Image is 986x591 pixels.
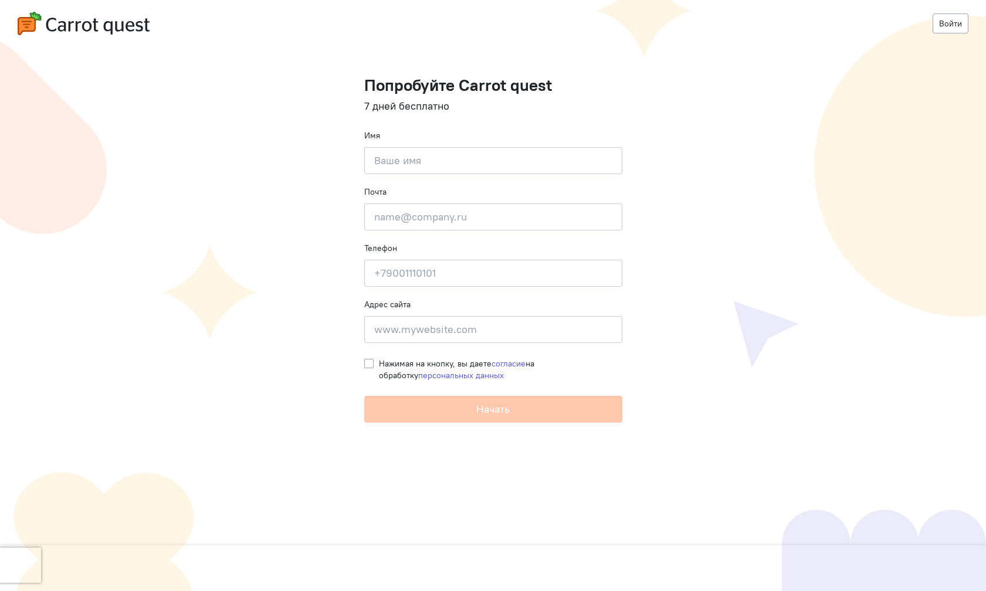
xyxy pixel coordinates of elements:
[379,358,534,381] span: Нажимая на кнопку, вы даете на обработку
[492,358,526,369] a: согласие
[18,12,150,35] img: carrot-quest-logo.svg
[364,242,397,254] label: Телефон
[364,76,622,94] h1: Попробуйте Carrot quest
[476,402,510,416] span: Начать
[364,298,411,310] label: Адрес сайта
[418,370,504,381] a: персональных данных
[364,130,380,141] label: Имя
[933,13,968,33] a: Войти
[364,316,622,343] input: www.mywebsite.com
[364,100,622,112] h4: 7 дней бесплатно
[364,186,387,198] label: Почта
[364,147,622,174] input: Ваше имя
[364,396,622,423] button: Начать
[364,203,622,230] input: name@company.ru
[364,260,622,287] input: +79001110101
